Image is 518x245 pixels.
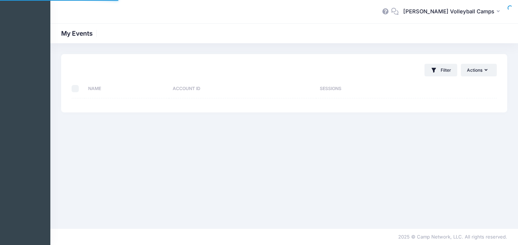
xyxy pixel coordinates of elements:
th: Account ID [169,79,316,98]
span: 2025 © Camp Network, LLC. All rights reserved. [398,234,507,240]
button: Actions [461,64,497,76]
th: Name [85,79,169,98]
h1: My Events [61,30,99,37]
th: Sessions [316,79,437,98]
span: [PERSON_NAME] Volleyball Camps [403,8,494,15]
button: [PERSON_NAME] Volleyball Camps [399,4,507,20]
button: Filter [424,64,457,76]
